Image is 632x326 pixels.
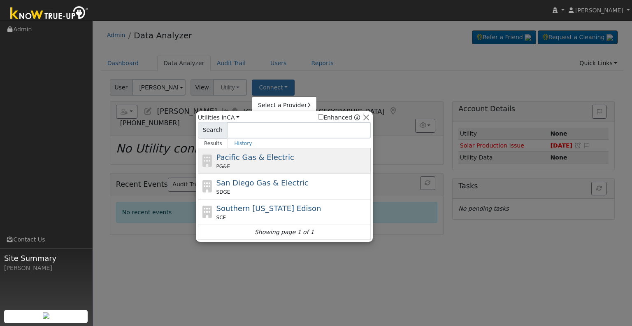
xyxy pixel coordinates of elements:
[6,5,93,23] img: Know True-Up
[4,264,88,272] div: [PERSON_NAME]
[575,7,623,14] span: [PERSON_NAME]
[228,138,258,148] a: History
[354,114,360,121] a: Enhanced Providers
[318,113,360,122] span: Show enhanced providers
[216,204,321,213] span: Southern [US_STATE] Edison
[216,178,309,187] span: San Diego Gas & Electric
[318,113,352,122] label: Enhanced
[198,113,239,122] span: Utilities in
[4,253,88,264] span: Site Summary
[255,228,314,237] i: Showing page 1 of 1
[216,214,226,221] span: SCE
[318,114,323,120] input: Enhanced
[252,100,316,111] a: Select a Provider
[216,153,294,162] span: Pacific Gas & Electric
[227,114,239,121] a: CA
[216,188,230,196] span: SDGE
[198,122,227,138] span: Search
[198,138,228,148] a: Results
[43,312,49,319] img: retrieve
[216,163,230,170] span: PG&E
